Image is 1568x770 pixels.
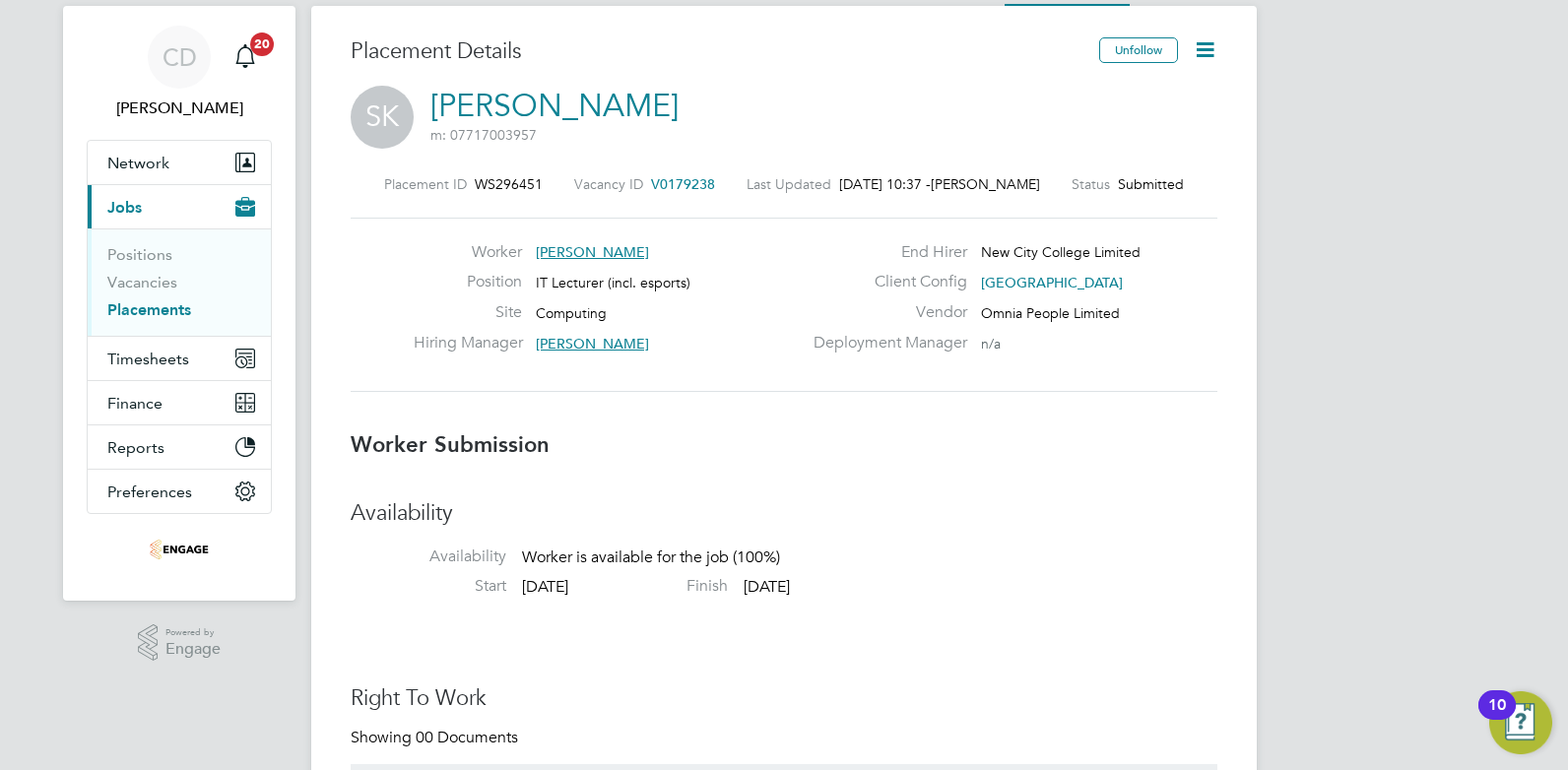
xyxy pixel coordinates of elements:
b: Worker Submission [351,431,550,458]
img: omniapeople-logo-retina.png [150,534,209,565]
button: Finance [88,381,271,424]
span: [GEOGRAPHIC_DATA] [981,274,1123,291]
button: Unfollow [1099,37,1178,63]
span: Computing [536,304,607,322]
a: CD[PERSON_NAME] [87,26,272,120]
span: Jobs [107,198,142,217]
span: Powered by [165,624,221,641]
button: Timesheets [88,337,271,380]
label: End Hirer [802,242,967,263]
span: Worker is available for the job (100%) [522,547,780,567]
label: Worker [414,242,522,263]
span: SK [351,86,414,149]
span: [DATE] [744,577,790,597]
a: Go to home page [87,534,272,565]
span: Network [107,154,169,172]
span: WS296451 [475,175,543,193]
a: Placements [107,300,191,319]
label: Position [414,272,522,292]
a: Powered byEngage [138,624,222,662]
button: Preferences [88,470,271,513]
label: Hiring Manager [414,333,522,353]
span: [PERSON_NAME] [536,243,649,261]
span: Reports [107,438,164,457]
span: [PERSON_NAME] [536,335,649,353]
a: Positions [107,245,172,264]
label: Last Updated [747,175,831,193]
span: m: 07717003957 [430,126,537,144]
span: 00 Documents [416,728,518,747]
nav: Main navigation [63,6,295,601]
h3: Right To Work [351,684,1217,713]
button: Open Resource Center, 10 new notifications [1489,691,1552,754]
span: [DATE] [522,577,568,597]
button: Network [88,141,271,184]
span: Omnia People Limited [981,304,1120,322]
button: Jobs [88,185,271,228]
span: Submitted [1118,175,1184,193]
span: V0179238 [651,175,715,193]
label: Status [1072,175,1110,193]
span: Engage [165,641,221,658]
label: Deployment Manager [802,333,967,353]
a: [PERSON_NAME] [430,87,679,125]
span: Preferences [107,482,192,501]
a: Vacancies [107,273,177,291]
label: Vacancy ID [574,175,643,193]
span: New City College Limited [981,243,1141,261]
h3: Placement Details [351,37,1084,66]
label: Availability [351,546,506,567]
span: Claire Duggan [87,96,272,120]
span: Timesheets [107,350,189,368]
span: IT Lecturer (incl. esports) [536,274,690,291]
label: Site [414,302,522,323]
label: Start [351,576,506,597]
div: Showing [351,728,522,748]
span: Finance [107,394,163,413]
label: Vendor [802,302,967,323]
button: Reports [88,425,271,469]
span: [DATE] 10:37 - [839,175,931,193]
span: CD [163,44,197,70]
span: n/a [981,335,1001,353]
span: [PERSON_NAME] [931,175,1040,193]
span: 20 [250,32,274,56]
div: Jobs [88,228,271,336]
label: Placement ID [384,175,467,193]
label: Client Config [802,272,967,292]
label: Finish [572,576,728,597]
a: 20 [226,26,265,89]
div: 10 [1488,705,1506,731]
h3: Availability [351,499,1217,528]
